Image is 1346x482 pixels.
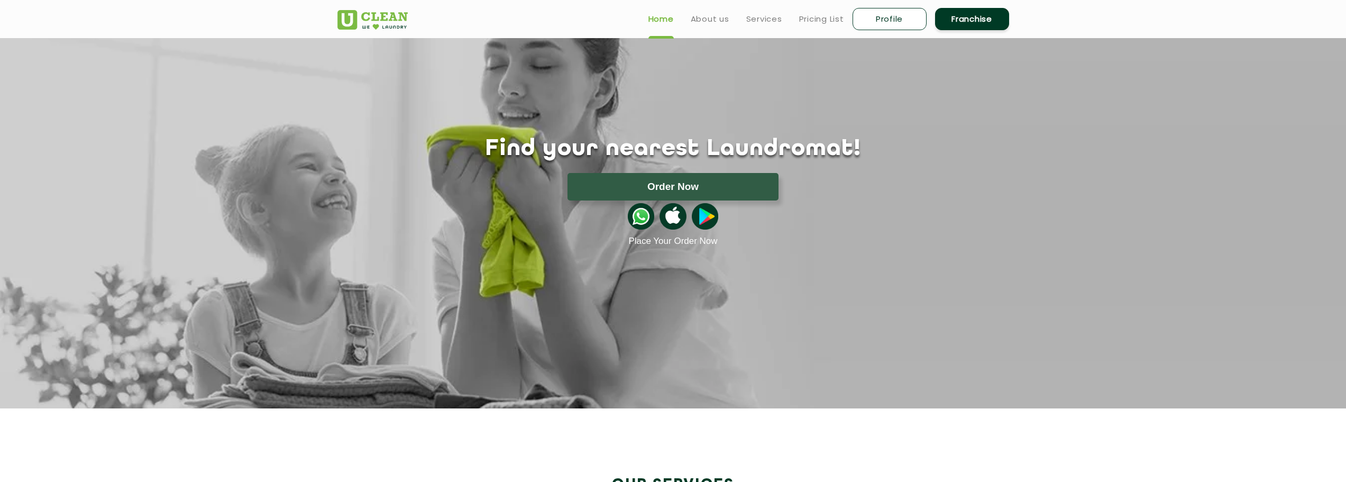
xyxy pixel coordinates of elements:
a: Profile [853,8,927,30]
a: Home [648,13,674,25]
a: About us [691,13,729,25]
img: apple-icon.png [660,203,686,230]
img: UClean Laundry and Dry Cleaning [337,10,408,30]
a: Pricing List [799,13,844,25]
img: whatsappicon.png [628,203,654,230]
button: Order Now [567,173,779,201]
a: Franchise [935,8,1009,30]
h1: Find your nearest Laundromat! [329,136,1017,162]
a: Place Your Order Now [628,236,717,247]
img: playstoreicon.png [692,203,718,230]
a: Services [746,13,782,25]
